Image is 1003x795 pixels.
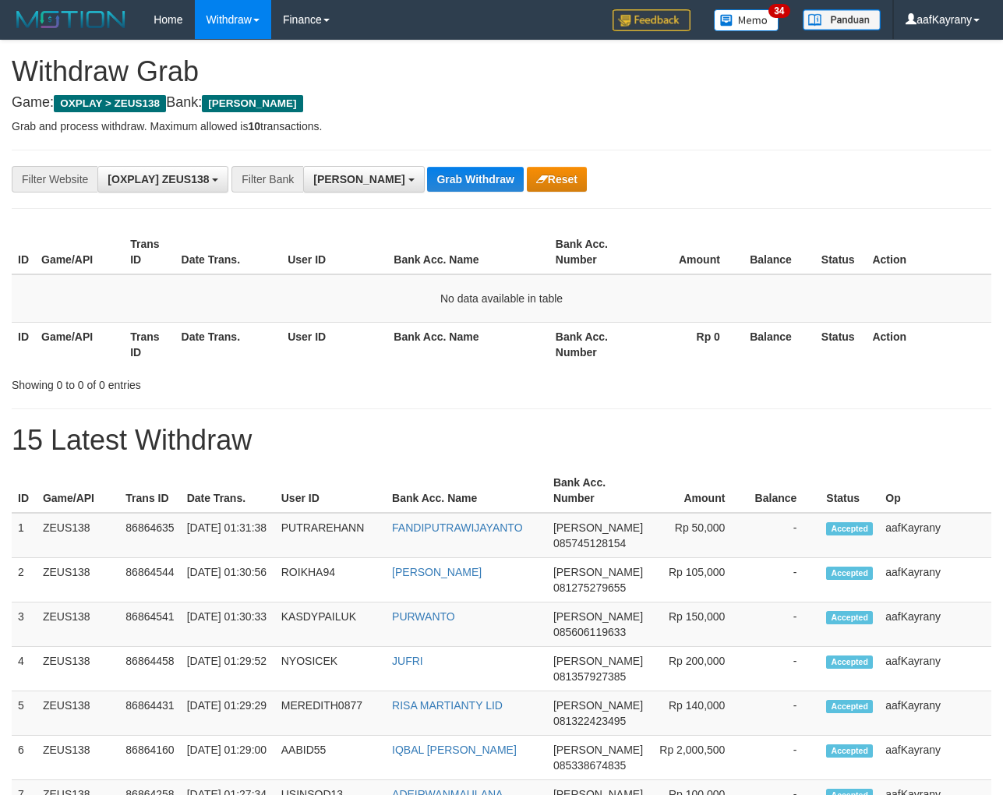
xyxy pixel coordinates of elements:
[35,230,124,274] th: Game/API
[527,167,587,192] button: Reset
[12,602,37,647] td: 3
[387,230,549,274] th: Bank Acc. Name
[547,468,649,513] th: Bank Acc. Number
[553,744,643,756] span: [PERSON_NAME]
[119,513,180,558] td: 86864635
[275,691,386,736] td: MEREDITH0877
[12,322,35,366] th: ID
[281,322,387,366] th: User ID
[748,691,820,736] td: -
[553,626,626,638] span: Copy 085606119633 to clipboard
[181,691,275,736] td: [DATE] 01:29:29
[124,230,175,274] th: Trans ID
[275,736,386,780] td: AABID55
[275,468,386,513] th: User ID
[12,230,35,274] th: ID
[231,166,303,193] div: Filter Bank
[202,95,302,112] span: [PERSON_NAME]
[748,468,820,513] th: Balance
[119,736,180,780] td: 86864160
[12,8,130,31] img: MOTION_logo.png
[866,230,991,274] th: Action
[12,274,991,323] td: No data available in table
[826,522,873,535] span: Accepted
[37,691,119,736] td: ZEUS138
[549,322,638,366] th: Bank Acc. Number
[649,602,748,647] td: Rp 150,000
[553,610,643,623] span: [PERSON_NAME]
[613,9,690,31] img: Feedback.jpg
[748,602,820,647] td: -
[275,513,386,558] td: PUTRAREHANN
[12,118,991,134] p: Grab and process withdraw. Maximum allowed is transactions.
[181,468,275,513] th: Date Trans.
[37,468,119,513] th: Game/API
[386,468,547,513] th: Bank Acc. Name
[553,521,643,534] span: [PERSON_NAME]
[248,120,260,132] strong: 10
[12,558,37,602] td: 2
[119,468,180,513] th: Trans ID
[743,322,815,366] th: Balance
[181,602,275,647] td: [DATE] 01:30:33
[12,691,37,736] td: 5
[108,173,209,185] span: [OXPLAY] ZEUS138
[181,558,275,602] td: [DATE] 01:30:56
[879,602,991,647] td: aafKayrany
[553,537,626,549] span: Copy 085745128154 to clipboard
[637,322,743,366] th: Rp 0
[37,736,119,780] td: ZEUS138
[392,521,523,534] a: FANDIPUTRAWIJAYANTO
[387,322,549,366] th: Bank Acc. Name
[37,602,119,647] td: ZEUS138
[879,691,991,736] td: aafKayrany
[313,173,404,185] span: [PERSON_NAME]
[275,647,386,691] td: NYOSICEK
[879,513,991,558] td: aafKayrany
[12,166,97,193] div: Filter Website
[12,647,37,691] td: 4
[826,567,873,580] span: Accepted
[815,322,867,366] th: Status
[649,647,748,691] td: Rp 200,000
[119,558,180,602] td: 86864544
[743,230,815,274] th: Balance
[879,468,991,513] th: Op
[181,736,275,780] td: [DATE] 01:29:00
[35,322,124,366] th: Game/API
[275,558,386,602] td: ROIKHA94
[12,468,37,513] th: ID
[281,230,387,274] th: User ID
[803,9,881,30] img: panduan.png
[37,513,119,558] td: ZEUS138
[119,691,180,736] td: 86864431
[553,699,643,712] span: [PERSON_NAME]
[119,602,180,647] td: 86864541
[427,167,523,192] button: Grab Withdraw
[768,4,789,18] span: 34
[392,566,482,578] a: [PERSON_NAME]
[748,647,820,691] td: -
[826,611,873,624] span: Accepted
[649,513,748,558] td: Rp 50,000
[175,230,282,274] th: Date Trans.
[649,736,748,780] td: Rp 2,000,500
[181,513,275,558] td: [DATE] 01:31:38
[392,699,503,712] a: RISA MARTIANTY LID
[815,230,867,274] th: Status
[54,95,166,112] span: OXPLAY > ZEUS138
[649,468,748,513] th: Amount
[748,558,820,602] td: -
[553,655,643,667] span: [PERSON_NAME]
[549,230,638,274] th: Bank Acc. Number
[879,558,991,602] td: aafKayrany
[37,558,119,602] td: ZEUS138
[392,610,455,623] a: PURWANTO
[553,670,626,683] span: Copy 081357927385 to clipboard
[714,9,779,31] img: Button%20Memo.svg
[275,602,386,647] td: KASDYPAILUK
[826,744,873,758] span: Accepted
[12,56,991,87] h1: Withdraw Grab
[119,647,180,691] td: 86864458
[637,230,743,274] th: Amount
